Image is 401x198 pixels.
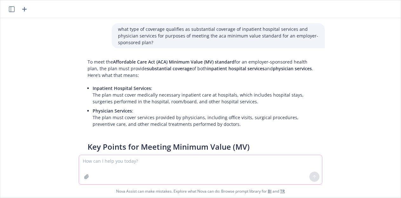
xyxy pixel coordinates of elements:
[88,58,319,79] p: To meet the for an employer-sponsored health plan, the plan must provide of both and . Here’s wha...
[147,65,192,72] span: substantial coverage
[93,107,319,127] p: : The plan must cover services provided by physicians, including office visits, surgical procedur...
[113,59,234,65] span: Affordable Care Act (ACA) Minimum Value (MV) standard
[280,188,285,194] a: TR
[116,185,285,198] span: Nova Assist can make mistakes. Explore what Nova can do: Browse prompt library for and
[268,188,272,194] a: BI
[118,26,319,46] p: what type of coverage qualifies as substantial coverage of inpatient hospital services and physic...
[93,85,151,91] span: Inpatient Hospital Services
[207,65,265,72] span: inpatient hospital services
[273,65,312,72] span: physician services
[88,141,319,152] h3: Key Points for Meeting Minimum Value (MV)
[93,85,319,105] p: : The plan must cover medically necessary inpatient care at hospitals, which includes hospital st...
[93,108,132,114] span: Physician Services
